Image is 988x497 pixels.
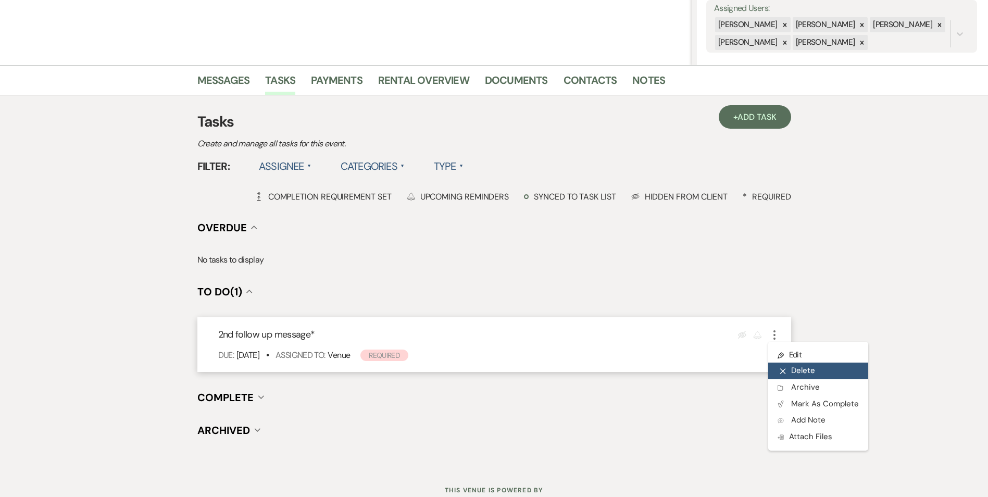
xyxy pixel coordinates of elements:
[459,162,464,170] span: ▲
[197,72,250,95] a: Messages
[197,222,257,233] button: Overdue
[743,191,791,202] div: Required
[197,221,247,234] span: Overdue
[778,431,832,442] span: Attach Files
[197,425,260,436] button: Archived
[197,391,254,404] span: Complete
[524,191,616,202] div: Synced to task list
[768,429,868,445] button: Attach Files
[197,111,791,133] h3: Tasks
[197,287,253,297] button: To Do(1)
[197,285,242,299] span: To Do (1)
[197,424,250,437] span: Archived
[714,1,969,16] label: Assigned Users:
[870,17,934,32] div: [PERSON_NAME]
[218,350,234,361] span: Due:
[768,379,868,396] button: Archive
[197,253,791,267] p: No tasks to display
[719,105,791,129] a: +Add Task
[401,162,405,170] span: ▲
[715,17,779,32] div: [PERSON_NAME]
[715,35,779,50] div: [PERSON_NAME]
[768,347,868,363] a: Edit
[266,350,269,361] b: •
[793,35,857,50] div: [PERSON_NAME]
[307,162,311,170] span: ▲
[259,157,311,176] label: Assignee
[218,328,315,341] span: 2nd follow up message *
[768,363,868,379] button: Delete
[311,72,362,95] a: Payments
[793,17,857,32] div: [PERSON_NAME]
[197,392,264,403] button: Complete
[768,412,868,429] button: Add Note
[768,396,868,413] button: Mark As Complete
[236,350,259,361] span: [DATE]
[434,157,464,176] label: Type
[378,72,469,95] a: Rental Overview
[564,72,617,95] a: Contacts
[737,111,776,122] span: Add Task
[265,72,295,95] a: Tasks
[360,350,408,361] span: Required
[485,72,548,95] a: Documents
[341,157,405,176] label: Categories
[197,158,230,174] span: Filter:
[255,191,392,202] div: Completion Requirement Set
[328,350,350,361] span: Venue
[276,350,325,361] span: Assigned To:
[197,137,562,151] p: Create and manage all tasks for this event.
[632,72,665,95] a: Notes
[631,191,728,202] div: Hidden from Client
[407,191,509,202] div: Upcoming Reminders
